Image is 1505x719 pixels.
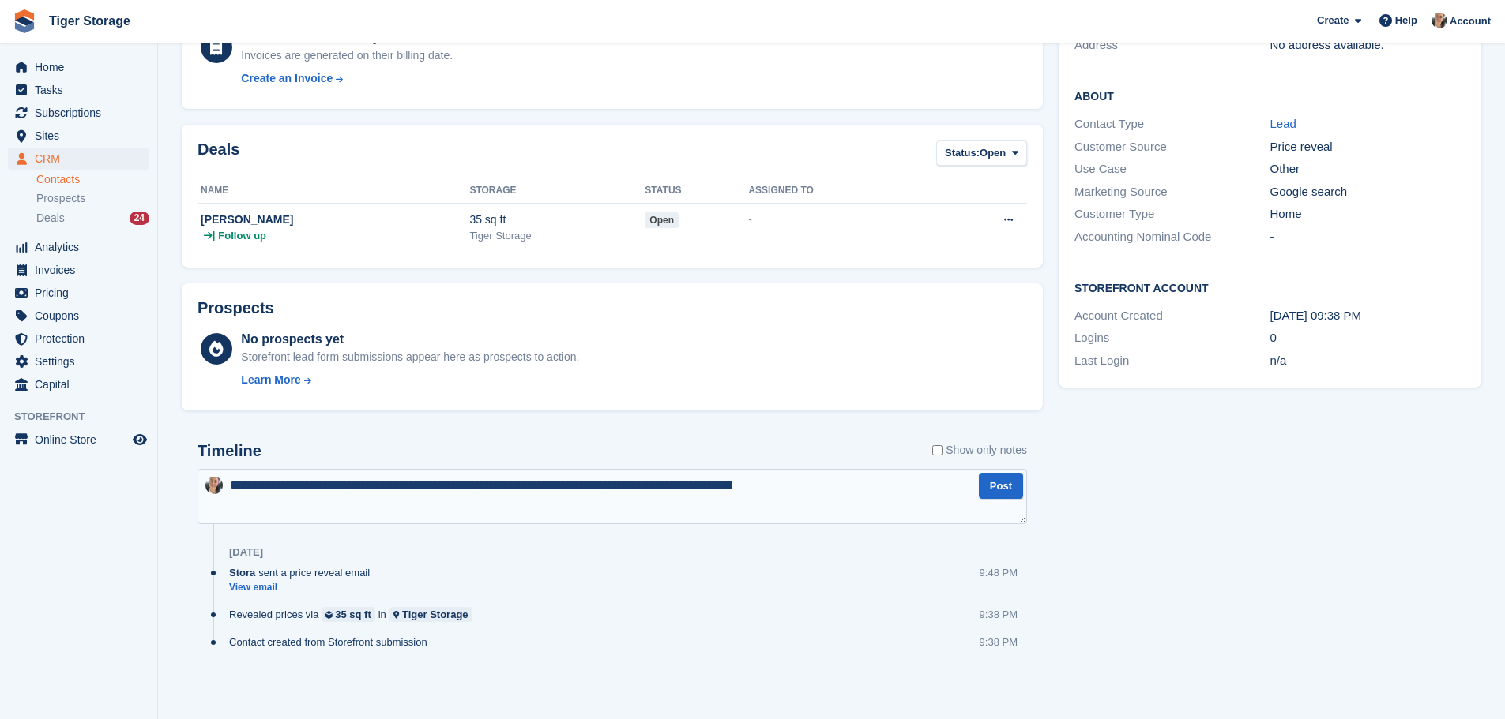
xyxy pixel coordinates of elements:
[241,47,453,64] div: Invoices are generated on their billing date.
[945,145,980,161] span: Status:
[130,430,149,449] a: Preview store
[1074,279,1465,295] h2: Storefront Account
[1074,352,1270,370] div: Last Login
[229,607,480,622] div: Revealed prices via in
[213,228,215,244] span: |
[469,228,645,244] div: Tiger Storage
[936,140,1027,167] button: Status: Open
[1270,329,1465,347] div: 0
[1270,205,1465,223] div: Home
[130,212,149,225] div: 24
[1395,13,1417,28] span: Help
[1074,183,1270,201] div: Marketing Source
[8,125,149,147] a: menu
[229,565,378,580] div: sent a price reveal email
[1450,13,1491,29] span: Account
[35,236,130,258] span: Analytics
[8,282,149,304] a: menu
[8,259,149,281] a: menu
[8,79,149,101] a: menu
[979,473,1023,499] button: Post
[1270,36,1465,54] div: No address available.
[748,178,933,204] th: Assigned to
[36,172,149,187] a: Contacts
[198,140,239,170] h2: Deals
[241,349,579,365] div: Storefront lead form submissions appear here as prospects to action.
[1270,307,1465,325] div: [DATE] 09:38 PM
[980,145,1006,161] span: Open
[1270,228,1465,246] div: -
[8,429,149,451] a: menu
[14,409,157,425] span: Storefront
[198,299,274,317] h2: Prospects
[748,212,933,227] div: -
[241,70,333,87] div: Create an Invoice
[229,565,255,580] span: Stora
[229,546,263,559] div: [DATE]
[1074,160,1270,178] div: Use Case
[35,350,130,373] span: Settings
[1074,329,1270,347] div: Logins
[229,635,435,650] div: Contact created from Storefront submission
[8,102,149,124] a: menu
[35,305,130,327] span: Coupons
[13,9,36,33] img: stora-icon-8386f47178a22dfd0bd8f6a31ec36ba5ce8667c1dd55bd0f319d3a0aa187defe.svg
[980,565,1018,580] div: 9:48 PM
[35,125,130,147] span: Sites
[35,373,130,395] span: Capital
[241,372,579,388] a: Learn More
[980,607,1018,622] div: 9:38 PM
[389,607,472,622] a: Tiger Storage
[1270,138,1465,156] div: Price reveal
[36,190,149,207] a: Prospects
[36,210,149,227] a: Deals 24
[8,305,149,327] a: menu
[36,211,65,226] span: Deals
[1270,183,1465,201] div: Google search
[8,148,149,170] a: menu
[1074,307,1270,325] div: Account Created
[35,56,130,78] span: Home
[1074,205,1270,223] div: Customer Type
[205,477,223,494] img: Becky Martin
[335,607,371,622] div: 35 sq ft
[1317,13,1349,28] span: Create
[198,442,261,460] h2: Timeline
[645,178,748,204] th: Status
[35,282,130,304] span: Pricing
[8,350,149,373] a: menu
[1270,117,1296,130] a: Lead
[229,581,378,594] a: View email
[1074,36,1270,54] div: Address
[8,373,149,395] a: menu
[241,372,300,388] div: Learn More
[469,212,645,228] div: 35 sq ft
[8,56,149,78] a: menu
[1074,115,1270,133] div: Contact Type
[35,102,130,124] span: Subscriptions
[35,148,130,170] span: CRM
[218,228,266,244] span: Follow up
[35,328,130,350] span: Protection
[402,607,468,622] div: Tiger Storage
[241,330,579,349] div: No prospects yet
[1270,160,1465,178] div: Other
[201,212,469,228] div: [PERSON_NAME]
[241,70,453,87] a: Create an Invoice
[1074,228,1270,246] div: Accounting Nominal Code
[198,178,469,204] th: Name
[43,8,137,34] a: Tiger Storage
[36,191,85,206] span: Prospects
[8,236,149,258] a: menu
[1432,13,1447,28] img: Becky Martin
[1074,88,1465,103] h2: About
[1270,352,1465,370] div: n/a
[1074,138,1270,156] div: Customer Source
[469,178,645,204] th: Storage
[932,442,943,459] input: Show only notes
[980,635,1018,650] div: 9:38 PM
[35,429,130,451] span: Online Store
[322,607,374,622] a: 35 sq ft
[932,442,1027,459] label: Show only notes
[8,328,149,350] a: menu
